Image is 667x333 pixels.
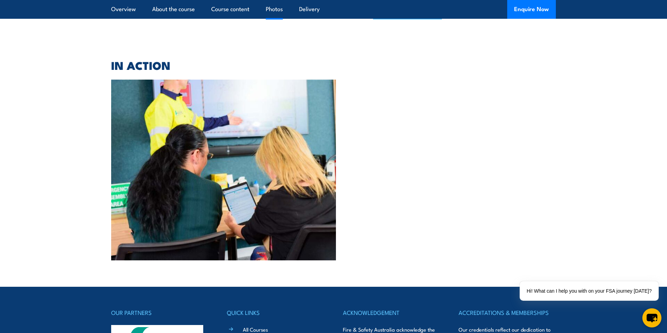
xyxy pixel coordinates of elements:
[111,60,556,70] h2: IN ACTION
[111,80,336,260] img: BSB41419 – Certificate IV in Work Health and Safety (1)
[243,326,268,333] a: All Courses
[642,308,661,327] button: chat-button
[343,308,440,317] h4: ACKNOWLEDGEMENT
[459,308,556,317] h4: ACCREDITATIONS & MEMBERSHIPS
[520,281,659,301] div: Hi! What can I help you with on your FSA journey [DATE]?
[111,308,208,317] h4: OUR PARTNERS
[227,308,324,317] h4: QUICK LINKS
[507,11,556,19] a: ALL COURSES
